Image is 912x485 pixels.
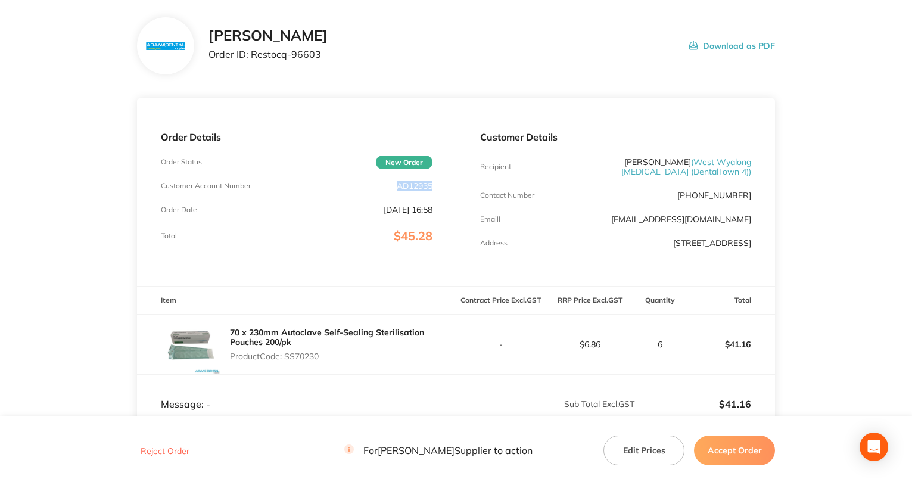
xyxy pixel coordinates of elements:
[394,228,432,243] span: $45.28
[546,340,634,349] p: $6.86
[480,215,500,223] p: Emaill
[546,287,635,315] th: RRP Price Excl. GST
[208,49,328,60] p: Order ID: Restocq- 96603
[480,163,511,171] p: Recipient
[570,157,751,176] p: [PERSON_NAME]
[137,446,193,456] button: Reject Order
[480,239,508,247] p: Address
[146,42,185,50] img: N3hiYW42Mg
[860,433,888,461] div: Open Intercom Messenger
[397,181,432,191] p: AD12935
[636,399,752,409] p: $41.16
[456,287,546,315] th: Contract Price Excl. GST
[161,158,202,166] p: Order Status
[161,315,220,374] img: aGV1NndmeA
[673,238,751,248] p: [STREET_ADDRESS]
[611,214,751,225] a: [EMAIL_ADDRESS][DOMAIN_NAME]
[635,287,686,315] th: Quantity
[694,436,775,465] button: Accept Order
[457,340,545,349] p: -
[208,27,328,44] h2: [PERSON_NAME]
[621,157,751,177] span: ( West Wyalong [MEDICAL_DATA] (DentalTown 4) )
[677,191,751,200] p: [PHONE_NUMBER]
[636,340,686,349] p: 6
[603,436,684,465] button: Edit Prices
[480,132,752,142] p: Customer Details
[230,352,456,361] p: Product Code: SS70230
[480,191,534,200] p: Contact Number
[384,205,432,214] p: [DATE] 16:58
[137,287,456,315] th: Item
[686,287,775,315] th: Total
[161,232,177,240] p: Total
[686,330,774,359] p: $41.16
[161,132,432,142] p: Order Details
[344,445,533,456] p: For [PERSON_NAME] Supplier to action
[161,206,197,214] p: Order Date
[376,156,432,169] span: New Order
[689,27,775,64] button: Download as PDF
[230,327,424,347] a: 70 x 230mm Autoclave Self-Sealing Sterilisation Pouches 200/pk
[137,375,456,411] td: Message: -
[161,182,251,190] p: Customer Account Number
[457,399,634,409] p: Sub Total Excl. GST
